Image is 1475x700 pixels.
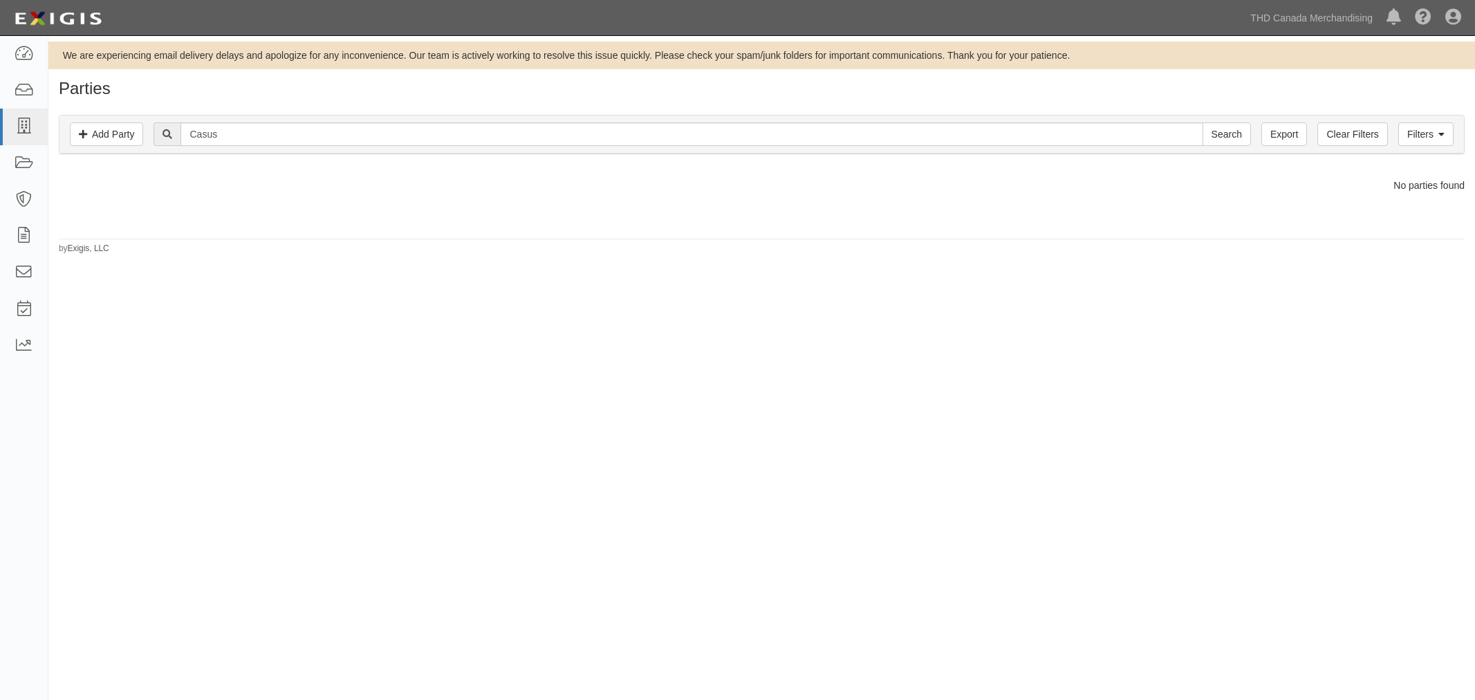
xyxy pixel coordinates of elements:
small: by [59,243,109,255]
i: Help Center - Complianz [1415,10,1431,26]
a: THD Canada Merchandising [1243,4,1380,32]
a: Exigis, LLC [68,243,109,253]
img: logo-5460c22ac91f19d4615b14bd174203de0afe785f0fc80cf4dbbc73dc1793850b.png [10,6,106,31]
div: We are experiencing email delivery delays and apologize for any inconvenience. Our team is active... [48,48,1475,62]
div: No parties found [48,178,1475,192]
a: Export [1261,122,1307,146]
a: Filters [1398,122,1454,146]
h1: Parties [59,80,1465,98]
a: Add Party [70,122,143,146]
a: Clear Filters [1317,122,1387,146]
input: Search [1203,122,1251,146]
input: Search [180,122,1203,146]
